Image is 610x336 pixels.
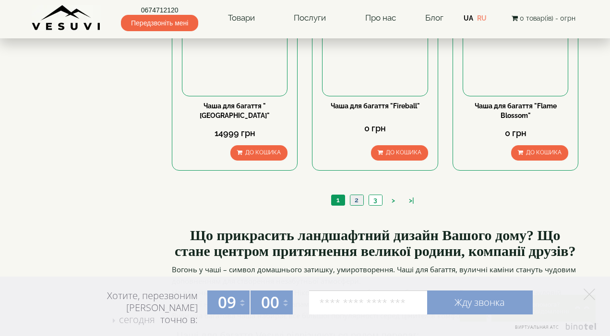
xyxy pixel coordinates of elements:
[245,149,281,156] span: До кошика
[464,14,473,22] a: UA
[386,149,421,156] span: До кошика
[119,313,155,326] span: сегодня
[121,5,198,15] a: 0674712120
[172,264,579,287] p: Вогонь у чаші – символ домашнього затишку, умиротворення. Чаші для багаття, вуличні каміни станут...
[32,5,101,31] img: Завод VESUVI
[509,13,578,23] button: 0 товар(ів) - 0грн
[172,227,579,259] h2: Що прикрасить ландшафтний дизайн Вашого дому? Що стане центром притягнення великої родини, компан...
[182,127,287,139] div: 14999 грн
[218,7,264,29] a: Товари
[336,196,340,204] span: 1
[322,122,428,135] div: 0 грн
[284,7,335,29] a: Послуги
[350,195,363,205] a: 2
[356,7,406,29] a: Про нас
[526,149,562,156] span: До кошика
[230,145,287,160] button: До кошика
[371,145,428,160] button: До кошика
[121,15,198,31] span: Передзвоніть мені
[369,195,382,205] a: 3
[425,13,443,23] a: Блог
[520,14,575,22] span: 0 товар(ів) - 0грн
[511,145,568,160] button: До кошика
[331,102,420,110] a: Чаша для багаття "Fireball"
[509,323,598,336] a: Виртуальная АТС
[463,127,568,139] div: 0 грн
[404,196,419,206] a: >|
[200,102,270,119] a: Чаша для багаття " [GEOGRAPHIC_DATA]"
[70,290,198,327] div: Хотите, перезвоним [PERSON_NAME] точно в:
[218,291,236,313] span: 09
[261,291,279,313] span: 00
[427,290,533,314] a: Жду звонка
[475,102,557,119] a: Чаша для багаття "Flame Blossom"
[387,196,400,206] a: >
[477,14,487,22] a: RU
